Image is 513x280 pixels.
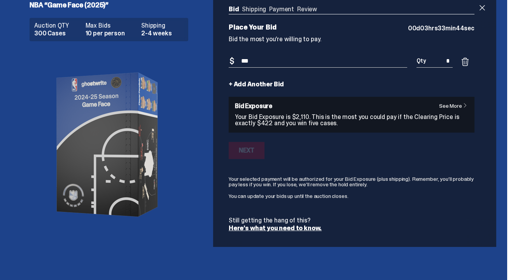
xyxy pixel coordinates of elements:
[408,24,417,32] span: 00
[229,57,234,65] span: $
[34,30,81,37] dd: 300 Cases
[229,81,284,87] a: + Add Another Bid
[229,217,474,224] p: Still getting the hang of this?
[30,2,194,9] h5: NBA “Game Face (2025)”
[438,24,446,32] span: 33
[86,23,137,29] dt: Max Bids
[408,25,474,31] p: d hrs min sec
[229,24,408,31] p: Place Your Bid
[141,23,184,29] dt: Shipping
[229,176,474,187] p: Your selected payment will be authorized for your Bid Exposure (plus shipping). Remember, you’ll ...
[439,103,471,108] a: See More
[229,224,322,232] a: Here’s what you need to know.
[229,5,239,13] a: Bid
[229,193,474,199] p: You can update your bids up until the auction closes.
[31,47,187,242] img: product image
[34,23,81,29] dt: Auction QTY
[417,58,426,63] span: Qty
[141,30,184,37] dd: 2-4 weeks
[235,114,468,126] p: Your Bid Exposure is $2,110. This is the most you could pay if the Clearing Price is exactly $422...
[229,36,474,42] p: Bid the most you’re willing to pay.
[235,103,468,109] h6: Bid Exposure
[456,24,464,32] span: 44
[420,24,428,32] span: 03
[86,30,137,37] dd: 10 per person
